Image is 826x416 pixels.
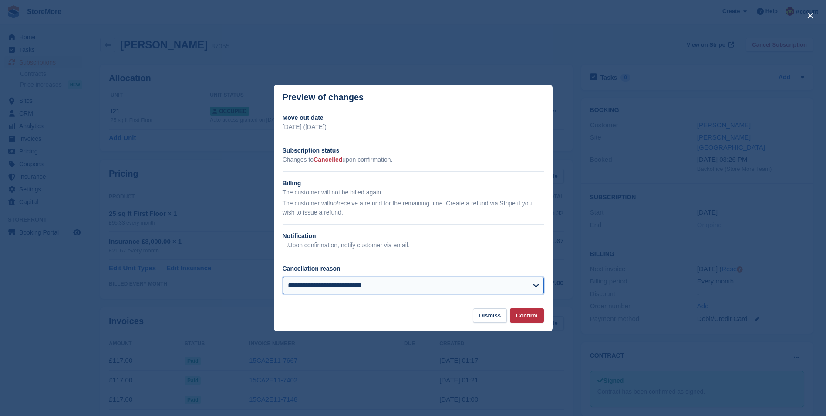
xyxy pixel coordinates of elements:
p: The customer will not be billed again. [283,188,544,197]
h2: Notification [283,232,544,241]
p: Preview of changes [283,92,364,102]
em: not [330,200,338,207]
p: The customer will receive a refund for the remaining time. Create a refund via Stripe if you wish... [283,199,544,217]
h2: Billing [283,179,544,188]
button: Dismiss [473,308,507,323]
p: Changes to upon confirmation. [283,155,544,164]
h2: Subscription status [283,146,544,155]
label: Cancellation reason [283,265,341,272]
button: Confirm [510,308,544,323]
p: [DATE] ([DATE]) [283,123,544,132]
h2: Move out date [283,113,544,123]
input: Upon confirmation, notify customer via email. [283,242,288,247]
span: Cancelled [314,156,342,163]
button: close [803,9,817,23]
label: Upon confirmation, notify customer via email. [283,242,410,249]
